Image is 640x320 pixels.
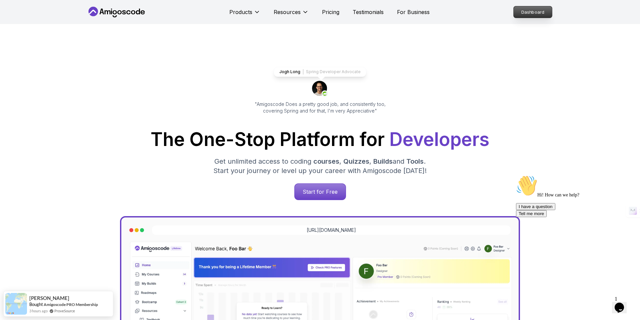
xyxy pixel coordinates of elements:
span: Builds [373,157,393,165]
a: [URL][DOMAIN_NAME] [307,227,356,233]
span: Quizzes [343,157,369,165]
p: Dashboard [514,6,552,18]
img: provesource social proof notification image [5,293,27,315]
a: For Business [397,8,430,16]
button: Tell me more [3,38,33,45]
span: Bought [29,302,43,307]
span: 3 hours ago [29,308,48,314]
span: [PERSON_NAME] [29,295,69,301]
a: Pricing [322,8,339,16]
span: Tools [406,157,424,165]
a: ProveSource [54,308,75,314]
a: Testimonials [353,8,384,16]
div: 👋Hi! How can we help?I have a questionTell me more [3,3,123,45]
a: Dashboard [513,6,552,18]
span: courses [313,157,339,165]
p: Start for Free [295,184,346,200]
a: Start for Free [294,183,346,200]
iframe: chat widget [612,293,633,313]
a: Amigoscode PRO Membership [44,302,98,307]
h1: The One-Stop Platform for [92,130,548,149]
button: I have a question [3,31,42,38]
p: Products [229,8,252,16]
img: josh long [312,81,328,97]
p: Get unlimited access to coding , , and . Start your journey or level up your career with Amigosco... [208,157,432,175]
span: Hi! How can we help? [3,20,66,25]
button: Resources [274,8,309,21]
span: Developers [389,128,489,150]
p: Resources [274,8,301,16]
p: Spring Developer Advocate [306,69,361,74]
button: Products [229,8,260,21]
p: "Amigoscode Does a pretty good job, and consistently too, covering Spring and for that, I'm very ... [245,101,395,114]
img: :wave: [3,3,24,24]
p: Jogh Long [279,69,300,74]
iframe: chat widget [513,172,633,290]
